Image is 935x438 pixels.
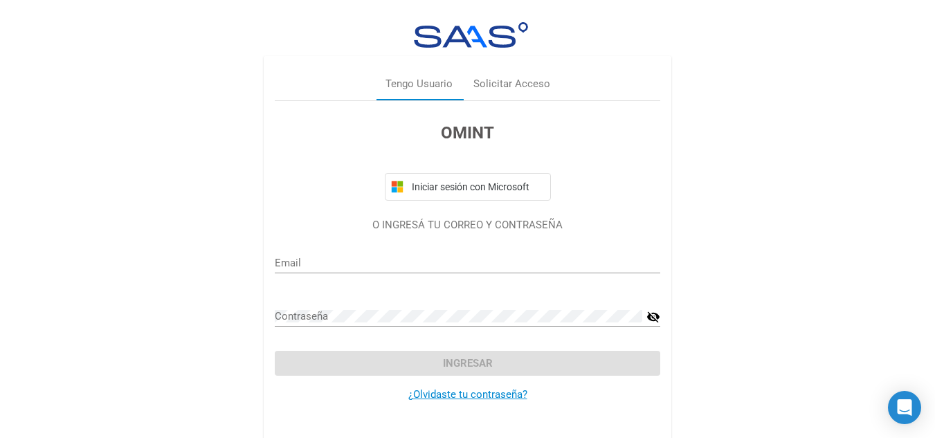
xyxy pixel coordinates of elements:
[409,181,545,192] span: Iniciar sesión con Microsoft
[408,388,527,401] a: ¿Olvidaste tu contraseña?
[275,120,660,145] h3: OMINT
[443,357,493,369] span: Ingresar
[473,76,550,92] div: Solicitar Acceso
[646,309,660,325] mat-icon: visibility_off
[385,173,551,201] button: Iniciar sesión con Microsoft
[275,351,660,376] button: Ingresar
[888,391,921,424] div: Open Intercom Messenger
[385,76,453,92] div: Tengo Usuario
[275,217,660,233] p: O INGRESÁ TU CORREO Y CONTRASEÑA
